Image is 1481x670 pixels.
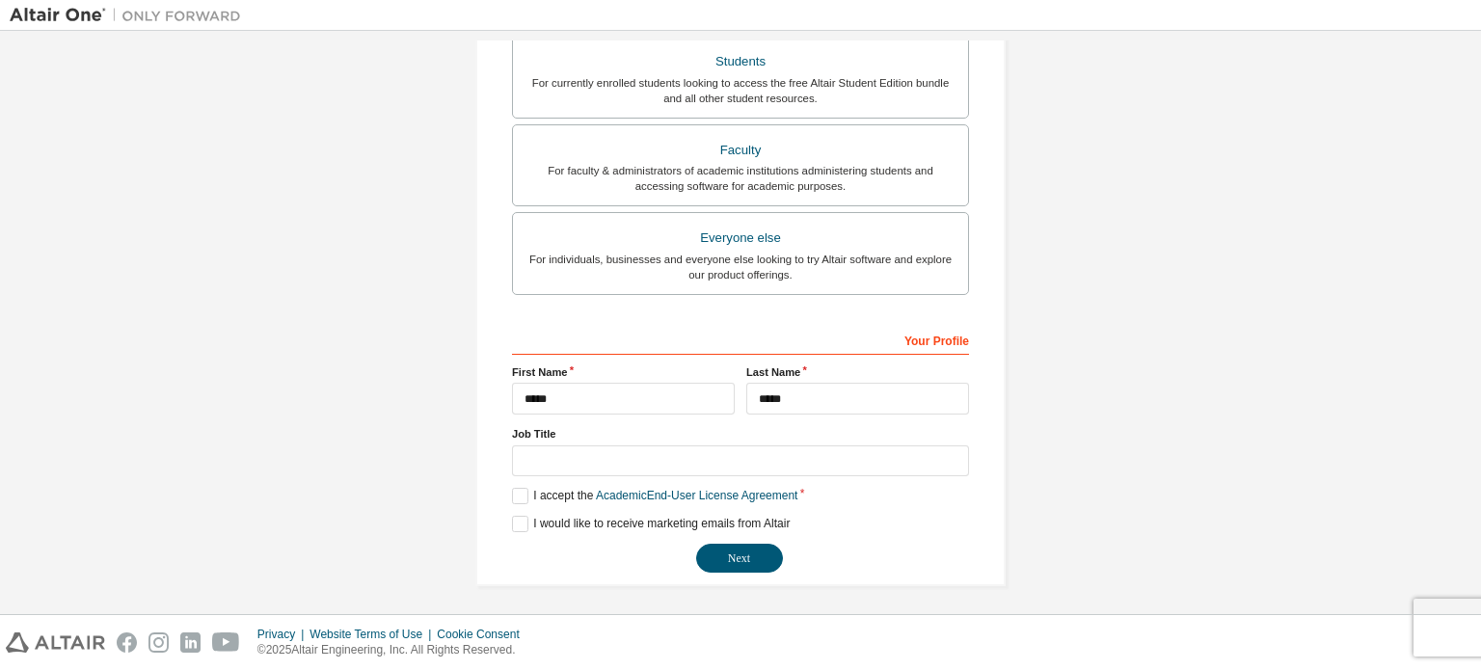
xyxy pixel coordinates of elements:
div: For currently enrolled students looking to access the free Altair Student Edition bundle and all ... [525,75,956,106]
div: Privacy [257,627,310,642]
div: Your Profile [512,324,969,355]
img: linkedin.svg [180,632,201,653]
label: First Name [512,364,735,380]
img: facebook.svg [117,632,137,653]
img: instagram.svg [148,632,169,653]
div: Cookie Consent [437,627,530,642]
img: youtube.svg [212,632,240,653]
a: Academic End-User License Agreement [596,489,797,502]
div: Students [525,48,956,75]
label: I accept the [512,488,797,504]
div: Everyone else [525,225,956,252]
div: Website Terms of Use [310,627,437,642]
div: For faculty & administrators of academic institutions administering students and accessing softwa... [525,163,956,194]
p: © 2025 Altair Engineering, Inc. All Rights Reserved. [257,642,531,658]
button: Next [696,544,783,573]
label: I would like to receive marketing emails from Altair [512,516,790,532]
div: For individuals, businesses and everyone else looking to try Altair software and explore our prod... [525,252,956,282]
img: altair_logo.svg [6,632,105,653]
label: Last Name [746,364,969,380]
label: Job Title [512,426,969,442]
img: Altair One [10,6,251,25]
div: Faculty [525,137,956,164]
